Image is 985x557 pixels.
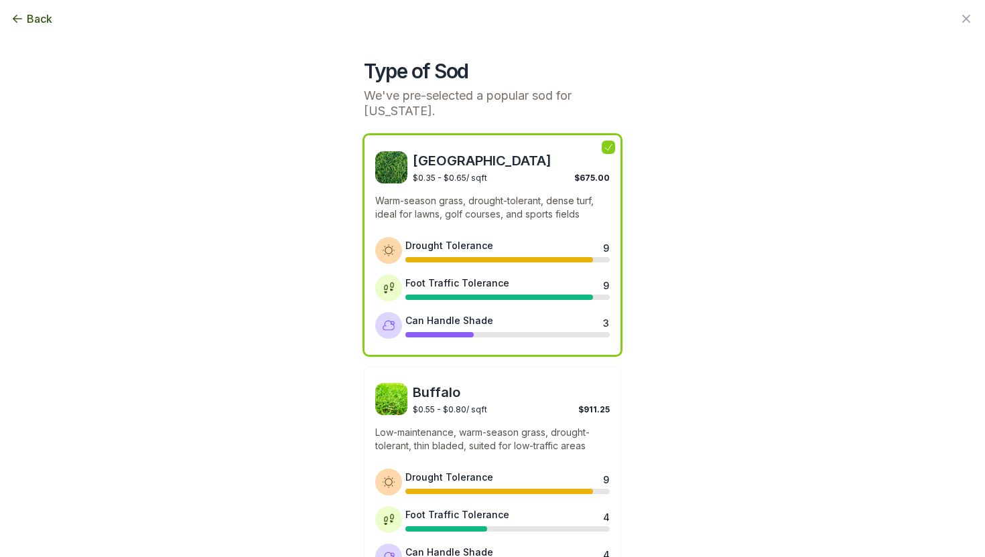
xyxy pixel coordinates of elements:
span: $911.25 [578,404,610,414]
img: Foot traffic tolerance icon [382,513,395,526]
img: Bermuda sod image [375,151,407,183]
div: Foot Traffic Tolerance [405,507,509,522]
p: Low-maintenance, warm-season grass, drought-tolerant, thin bladed, suited for low-traffic areas [375,426,610,453]
div: 3 [603,316,608,327]
span: Buffalo [413,383,610,402]
div: Foot Traffic Tolerance [405,276,509,290]
div: Drought Tolerance [405,470,493,484]
h2: Type of Sod [364,59,621,83]
span: [GEOGRAPHIC_DATA] [413,151,610,170]
span: $0.35 - $0.65 / sqft [413,173,487,183]
div: Drought Tolerance [405,238,493,252]
img: Buffalo sod image [375,383,407,415]
span: $675.00 [574,173,610,183]
img: Drought tolerance icon [382,475,395,489]
img: Drought tolerance icon [382,244,395,257]
p: We've pre-selected a popular sod for [US_STATE]. [364,88,621,118]
button: Back [11,11,52,27]
span: $0.55 - $0.80 / sqft [413,404,487,414]
div: 9 [603,241,608,252]
div: 9 [603,473,608,483]
img: Shade tolerance icon [382,319,395,332]
p: Warm-season grass, drought-tolerant, dense turf, ideal for lawns, golf courses, and sports fields [375,194,610,221]
div: Can Handle Shade [405,313,493,327]
div: 9 [603,278,608,289]
span: Back [27,11,52,27]
img: Foot traffic tolerance icon [382,281,395,295]
div: 4 [603,510,608,521]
